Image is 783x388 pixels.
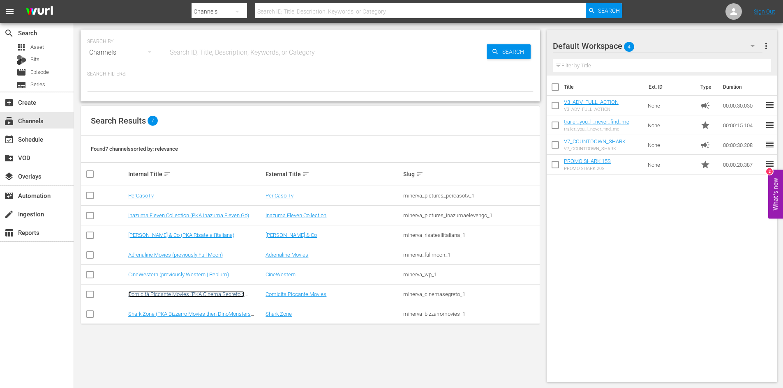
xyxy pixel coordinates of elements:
[87,41,159,64] div: Channels
[266,169,401,179] div: External Title
[416,170,423,178] span: sort
[499,44,531,59] span: Search
[564,119,629,125] a: trailer_you_ll_never_find_me
[302,170,310,178] span: sort
[16,42,26,52] span: Asset
[128,169,263,179] div: Internal Title
[765,140,775,149] span: reorder
[128,232,234,238] a: [PERSON_NAME] & Co (PKA Risate all'italiana)
[403,193,538,199] div: minerva_pictures_percasotv_1
[266,212,326,218] a: Inazuma Eleven Collection
[700,120,710,130] span: Promo
[403,291,538,297] div: minerva_cinemasegreto_1
[564,107,619,112] div: V3_ADV_FULL_ACTION
[30,80,45,89] span: Series
[16,55,26,65] div: Bits
[564,166,611,171] div: PROMO SHARK 20S
[128,193,154,199] a: PerCasoTv
[586,3,622,18] button: Search
[761,41,771,51] span: more_vert
[266,232,317,238] a: [PERSON_NAME] & Co
[4,98,14,108] span: Create
[5,7,15,16] span: menu
[761,36,771,56] button: more_vert
[4,209,14,219] span: Ingestion
[266,193,293,199] a: Per Caso Tv
[266,311,292,317] a: Shark Zone
[700,101,710,110] span: Ad
[403,311,538,317] div: minerva_bizzarromovies_1
[4,116,14,126] span: Channels
[553,34,762,57] div: Default Workspace
[564,158,611,164] a: PROMO SHARK 15S
[700,160,710,170] span: Promo
[766,168,773,174] div: 2
[564,76,644,99] th: Title
[87,71,534,78] p: Search Filters:
[266,252,308,258] a: Adrenaline Movies
[4,153,14,163] span: VOD
[564,138,626,145] a: V7_COUNTDOWN_SHARK
[16,80,26,90] span: Series
[128,311,254,323] a: Shark Zone (PKA Bizzarro Movies then DinoMonsters Movies then CineAliens)
[266,291,326,297] a: Comicità Piccante Movies
[644,155,697,174] td: None
[4,135,14,145] span: Schedule
[128,252,223,258] a: Adrenaline Movies (previously Full Moon)
[644,76,696,99] th: Ext. ID
[765,120,775,130] span: reorder
[128,271,229,278] a: CineWestern (previously Western | Peplum)
[30,55,39,64] span: Bits
[754,8,775,15] a: Sign Out
[4,191,14,201] span: Automation
[4,228,14,238] span: Reports
[718,76,767,99] th: Duration
[128,212,249,218] a: Inazuma Eleven Collection (PKA Inazuma Eleven Go)
[403,169,538,179] div: Slug
[624,38,634,55] span: 4
[644,115,697,135] td: None
[720,115,765,135] td: 00:00:15.104
[164,170,171,178] span: sort
[266,271,296,278] a: CineWestern
[720,135,765,155] td: 00:00:30.208
[148,116,158,126] span: 7
[403,271,538,278] div: minerva_wp_1
[403,232,538,238] div: minerva_risateallitaliana_1
[765,159,775,169] span: reorder
[30,43,44,51] span: Asset
[91,116,146,126] span: Search Results
[4,28,14,38] span: Search
[644,135,697,155] td: None
[644,96,697,115] td: None
[403,212,538,218] div: minerva_pictures_inazumaelevengo_1
[30,68,49,76] span: Episode
[16,67,26,77] span: Episode
[403,252,538,258] div: minerva_fullmoon_1
[720,155,765,174] td: 00:00:20.387
[765,100,775,110] span: reorder
[128,291,245,303] a: Comicità Piccante Movies (PKA Cinema Segreto > Cinema Italiano > Cinema Poliziottesco)
[20,2,59,21] img: ans4CAIJ8jUAAAAAAAAAAAAAAAAAAAAAAAAgQb4GAAAAAAAAAAAAAAAAAAAAAAAAJMjXAAAAAAAAAAAAAAAAAAAAAAAAgAT5G...
[4,172,14,181] span: Overlays
[564,126,629,132] div: trailer_you_ll_never_find_me
[564,99,619,105] a: V3_ADV_FULL_ACTION
[768,170,783,218] button: Open Feedback Widget
[720,96,765,115] td: 00:00:30.030
[695,76,718,99] th: Type
[487,44,531,59] button: Search
[598,3,620,18] span: Search
[91,146,178,152] span: Found 7 channels sorted by: relevance
[700,140,710,150] span: Ad
[564,146,626,152] div: V7_COUNTDOWN_SHARK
